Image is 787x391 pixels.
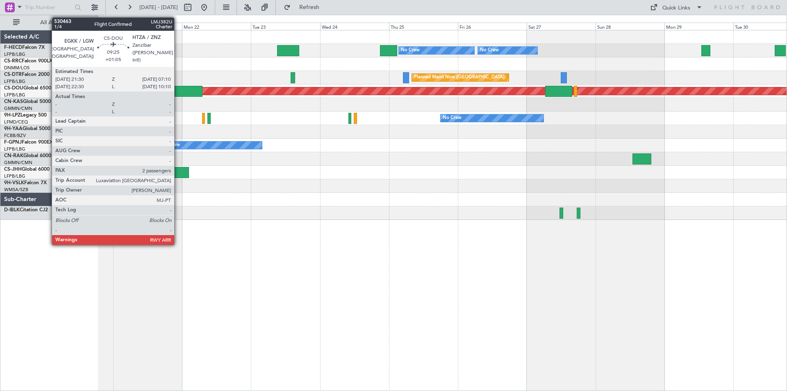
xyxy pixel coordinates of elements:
div: No Crew [161,139,180,151]
a: LFPB/LBG [4,146,25,152]
button: All Aircraft [9,16,89,29]
span: 9H-VSLK [4,181,24,185]
a: LFMD/CEQ [4,119,28,125]
a: LFPB/LBG [4,51,25,57]
div: Tue 23 [251,23,320,30]
a: 9H-YAAGlobal 5000 [4,126,50,131]
div: Wed 24 [320,23,389,30]
span: 9H-YAA [4,126,23,131]
button: Quick Links [646,1,707,14]
a: GMMN/CMN [4,160,32,166]
span: D-IBLK [4,208,20,213]
a: F-GPNJFalcon 900EX [4,140,53,145]
span: CN-KAS [4,99,23,104]
div: Sun 28 [596,23,664,30]
span: CN-RAK [4,153,23,158]
span: [DATE] - [DATE] [139,4,178,11]
a: D-IBLKCitation CJ2 [4,208,48,213]
a: CN-RAKGlobal 6000 [4,153,51,158]
div: Fri 26 [458,23,527,30]
div: Sun 21 [113,23,182,30]
div: Thu 25 [389,23,458,30]
button: Refresh [280,1,329,14]
div: [DATE] [99,16,113,23]
a: CN-KASGlobal 5000 [4,99,51,104]
span: CS-JHH [4,167,22,172]
a: LFPB/LBG [4,92,25,98]
a: GMMN/CMN [4,105,32,112]
div: Quick Links [662,4,690,12]
div: Mon 22 [182,23,251,30]
a: WMSA/SZB [4,187,28,193]
div: No Crew [401,44,420,57]
a: LFPB/LBG [4,173,25,179]
span: All Aircraft [21,20,86,25]
span: F-GPNJ [4,140,22,145]
div: No Crew [443,112,462,124]
a: CS-DOUGlobal 6500 [4,86,51,91]
div: Planned Maint Nice ([GEOGRAPHIC_DATA]) [414,71,505,84]
a: 9H-LPZLegacy 500 [4,113,47,118]
a: CS-RRCFalcon 900LX [4,59,52,64]
a: CS-DTRFalcon 2000 [4,72,50,77]
div: Mon 29 [664,23,733,30]
a: DNMM/LOS [4,65,30,71]
span: 9H-LPZ [4,113,20,118]
span: CS-RRC [4,59,22,64]
a: F-HECDFalcon 7X [4,45,45,50]
a: 9H-VSLKFalcon 7X [4,181,47,185]
div: No Crew [480,44,499,57]
span: CS-DOU [4,86,23,91]
span: Refresh [292,5,327,10]
a: LFPB/LBG [4,78,25,85]
span: F-HECD [4,45,22,50]
a: FCBB/BZV [4,133,26,139]
a: CS-JHHGlobal 6000 [4,167,50,172]
input: Trip Number [25,1,72,14]
span: CS-DTR [4,72,22,77]
div: Sat 27 [527,23,596,30]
